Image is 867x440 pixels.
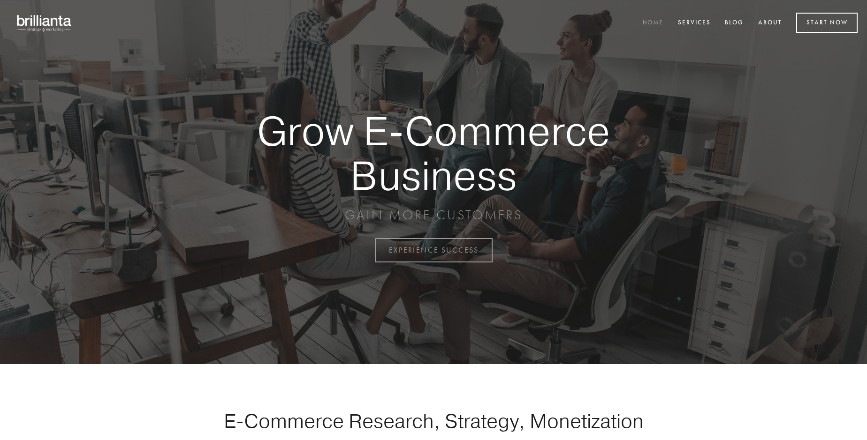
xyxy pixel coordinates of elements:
img: brillianta - research, strategy, marketing [9,9,80,37]
a: Blog [719,15,750,31]
h1: E-Commerce Research, Strategy, Monetization [194,409,673,433]
a: Services [672,15,717,31]
strong: Grow E-Commerce Business [224,109,643,197]
a: EXPERIENCE SUCCESS [375,238,493,262]
p: GAIN MORE CUSTOMERS [224,207,643,224]
a: Home [637,15,669,31]
a: Start Now [796,13,858,33]
a: About [752,15,788,31]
